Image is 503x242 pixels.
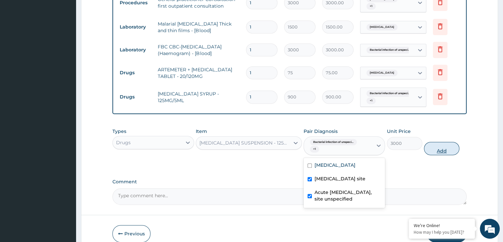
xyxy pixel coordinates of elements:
td: Malarial [MEDICAL_DATA] Thick and thin films - [Blood] [154,17,242,37]
div: Chat with us now [34,37,111,46]
span: + 1 [310,146,319,152]
label: Types [112,129,126,134]
span: [MEDICAL_DATA] [366,24,398,30]
span: + 1 [366,3,376,10]
div: Minimize live chat window [108,3,124,19]
div: [MEDICAL_DATA] SUSPENSION - 125MG/5ML [199,140,290,146]
td: Drugs [116,67,154,79]
span: Bacterial infection of unspeci... [366,90,413,97]
div: Drugs [116,139,131,146]
td: ARTEMETER + [MEDICAL_DATA] TABLET - 20/120MG [154,63,242,83]
label: [MEDICAL_DATA] site [314,175,365,182]
span: + 1 [366,97,376,104]
p: How may I help you today? [414,229,470,235]
td: Drugs [116,91,154,103]
label: Pair Diagnosis [304,128,338,135]
label: Acute [MEDICAL_DATA], site unspecified [314,189,381,202]
td: Laboratory [116,44,154,56]
div: We're Online! [414,222,470,228]
td: FBC CBC-[MEDICAL_DATA] (Haemogram) - [Blood] [154,40,242,60]
td: [MEDICAL_DATA] SYRUP - 125MG/5ML [154,87,242,107]
label: Item [196,128,207,135]
span: [MEDICAL_DATA] [366,70,398,76]
span: We're online! [38,77,91,144]
img: d_794563401_company_1708531726252_794563401 [12,33,27,50]
td: Laboratory [116,21,154,33]
span: Bacterial infection of unspeci... [366,47,413,53]
button: Add [424,142,459,155]
label: Unit Price [387,128,411,135]
span: Bacterial infection of unspeci... [310,139,357,146]
textarea: Type your message and hit 'Enter' [3,167,126,190]
label: Comment [112,179,466,185]
label: [MEDICAL_DATA] [314,162,356,168]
